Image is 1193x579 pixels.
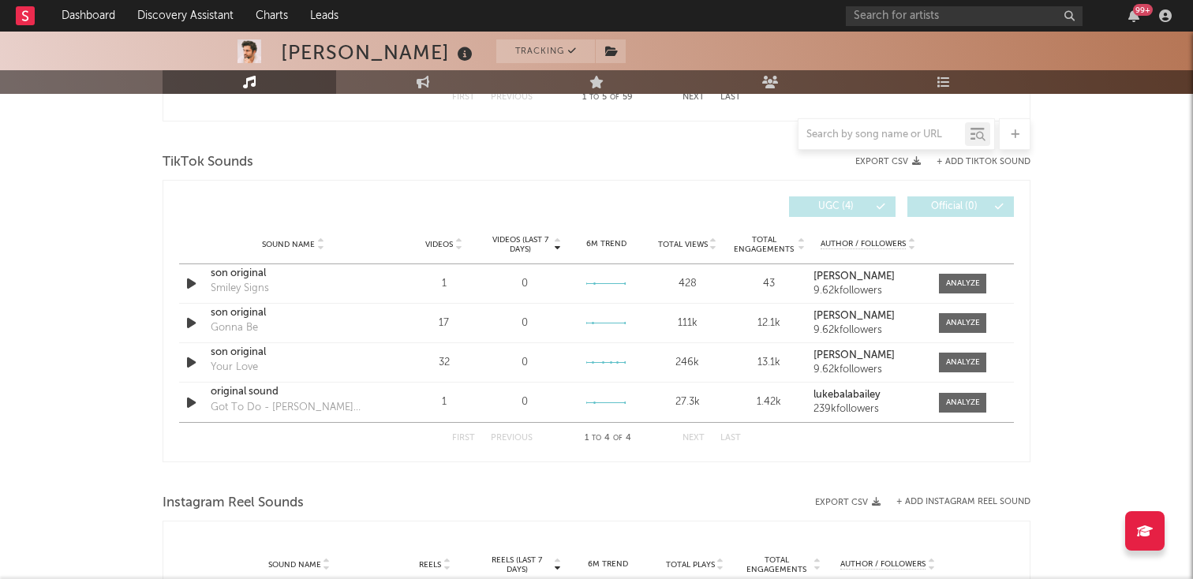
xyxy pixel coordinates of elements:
div: 1 [407,394,481,410]
div: 6M Trend [570,238,643,250]
div: 239k followers [813,404,923,415]
button: First [452,434,475,443]
span: Total Plays [666,560,715,570]
div: 9.62k followers [813,325,923,336]
div: 428 [651,276,724,292]
div: 17 [407,316,481,331]
span: of [610,94,619,101]
a: son original [211,305,376,321]
strong: [PERSON_NAME] [813,271,895,282]
button: Export CSV [815,498,881,507]
button: 99+ [1128,9,1139,22]
span: Reels (last 7 days) [482,555,552,574]
div: 32 [407,355,481,371]
div: 1 4 4 [564,429,651,448]
div: 0 [522,394,528,410]
span: Instagram Reel Sounds [163,494,304,513]
button: + Add Instagram Reel Sound [896,498,1030,506]
div: Smiley Signs [211,281,269,297]
a: lukebalabailey [813,390,923,401]
a: [PERSON_NAME] [813,271,923,282]
a: son original [211,266,376,282]
span: of [613,435,623,442]
strong: [PERSON_NAME] [813,350,895,360]
button: Previous [491,93,533,102]
strong: lukebalabailey [813,390,881,400]
a: [PERSON_NAME] [813,350,923,361]
span: Total Engagements [742,555,812,574]
div: 9.62k followers [813,364,923,375]
span: Sound Name [262,240,315,249]
button: Official(0) [907,196,1014,217]
div: + Add Instagram Reel Sound [881,498,1030,506]
span: Official ( 0 ) [918,202,990,211]
button: Last [720,434,741,443]
span: to [592,435,601,442]
div: 0 [522,355,528,371]
button: + Add TikTok Sound [937,158,1030,166]
span: Reels [419,560,441,570]
div: Your Love [211,360,258,375]
button: Export CSV [855,157,921,166]
button: Previous [491,434,533,443]
div: 246k [651,355,724,371]
button: UGC(4) [789,196,896,217]
button: Tracking [496,39,595,63]
div: 43 [732,276,806,292]
button: Next [683,93,705,102]
span: Videos [425,240,453,249]
a: son original [211,345,376,360]
strong: [PERSON_NAME] [813,311,895,321]
span: Total Engagements [732,235,796,254]
button: Last [720,93,741,102]
button: First [452,93,475,102]
span: to [589,94,599,101]
a: [PERSON_NAME] [813,311,923,322]
div: 1 5 59 [564,88,651,107]
span: Sound Name [268,560,321,570]
span: Videos (last 7 days) [488,235,552,254]
div: 12.1k [732,316,806,331]
div: 0 [522,276,528,292]
div: 13.1k [732,355,806,371]
div: 0 [522,316,528,331]
span: TikTok Sounds [163,153,253,172]
input: Search by song name or URL [798,129,965,141]
div: Gonna Be [211,320,258,336]
div: 111k [651,316,724,331]
div: 6M Trend [569,558,648,570]
div: 1.42k [732,394,806,410]
div: [PERSON_NAME] [281,39,477,65]
span: UGC ( 4 ) [799,202,872,211]
button: Next [683,434,705,443]
div: 99 + [1133,4,1153,16]
span: Author / Followers [821,239,906,249]
span: Author / Followers [840,559,926,570]
button: + Add TikTok Sound [921,158,1030,166]
div: 27.3k [651,394,724,410]
a: original sound [211,384,376,400]
input: Search for artists [846,6,1083,26]
span: Total Views [658,240,708,249]
div: 1 [407,276,481,292]
div: 9.62k followers [813,286,923,297]
div: Got To Do - [PERSON_NAME] Remix [211,400,376,416]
